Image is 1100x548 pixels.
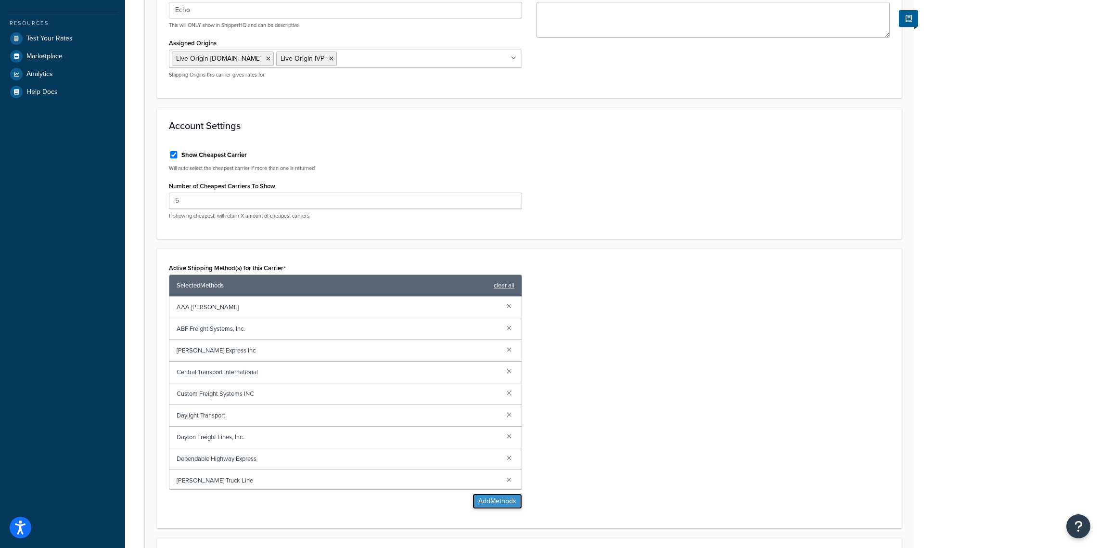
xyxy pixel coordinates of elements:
[473,494,522,509] button: AddMethods
[177,452,499,466] span: Dependable Highway Express
[26,35,73,43] span: Test Your Rates
[169,120,890,131] h3: Account Settings
[899,10,918,27] button: Show Help Docs
[181,151,247,159] label: Show Cheapest Carrier
[169,212,522,220] p: If showing cheapest, will return X amount of cheapest carriers
[26,52,63,61] span: Marketplace
[177,300,499,314] span: AAA [PERSON_NAME]
[169,165,522,172] p: Will auto select the cheapest carrier if more than one is returned
[281,53,324,64] span: Live Origin IVP
[169,264,286,272] label: Active Shipping Method(s) for this Carrier
[169,71,522,78] p: Shipping Origins this carrier gives rates for
[169,22,522,29] p: This will ONLY show in ShipperHQ and can be descriptive
[177,474,499,487] span: [PERSON_NAME] Truck Line
[169,183,275,190] label: Number of Cheapest Carriers To Show
[177,365,499,379] span: Central Transport International
[177,387,499,401] span: Custom Freight Systems INC
[26,70,53,78] span: Analytics
[494,279,514,292] a: clear all
[26,88,58,96] span: Help Docs
[1066,514,1090,538] button: Open Resource Center
[7,19,118,27] div: Resources
[177,409,499,422] span: Daylight Transport
[176,53,261,64] span: Live Origin [DOMAIN_NAME]
[7,83,118,101] a: Help Docs
[7,30,118,47] a: Test Your Rates
[177,322,499,336] span: ABF Freight Systems, Inc.
[177,279,489,292] span: Selected Methods
[169,39,217,47] label: Assigned Origins
[177,431,499,444] span: Dayton Freight Lines, Inc.
[7,65,118,83] a: Analytics
[7,48,118,65] a: Marketplace
[177,344,499,357] span: [PERSON_NAME] Express Inc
